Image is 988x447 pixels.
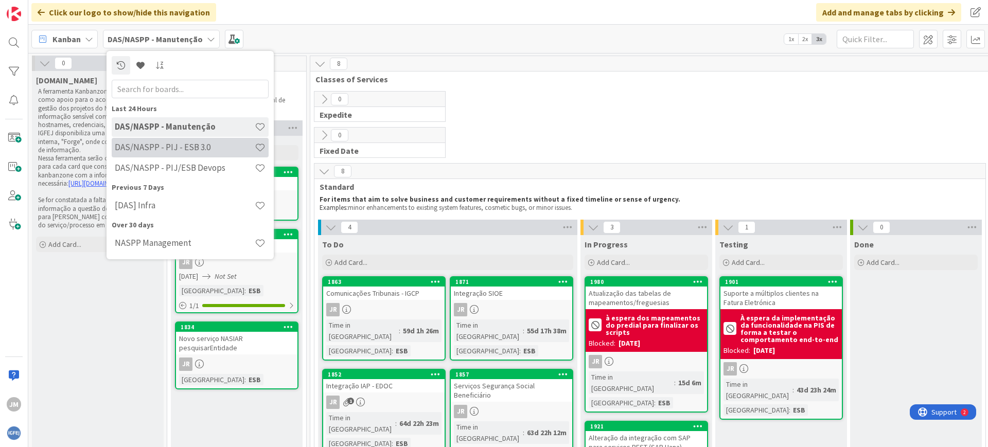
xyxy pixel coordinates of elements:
[38,154,157,188] p: Nessa ferramenta serão criados os registos para cada card que consta no kanbanzone com a informaç...
[112,182,269,193] div: Previous 7 Days
[326,345,392,356] div: [GEOGRAPHIC_DATA]
[181,324,297,331] div: 1834
[112,80,269,98] input: Search for boards...
[54,4,56,12] div: 2
[326,303,340,316] div: JR
[451,303,572,316] div: JR
[586,422,707,431] div: 1921
[451,405,572,418] div: JR
[326,412,395,435] div: Time in [GEOGRAPHIC_DATA]
[597,258,630,267] span: Add Card...
[719,276,843,420] a: 1901Suporte a múltiplos clientes na Fatura EletrónicaÀ espera da implementação da funcionalidade ...
[48,240,81,249] span: Add Card...
[323,277,445,300] div: 1863Comunicações Tribunais - IGCP
[328,371,445,378] div: 1852
[7,426,21,440] img: avatar
[724,345,750,356] div: Blocked:
[400,325,442,336] div: 59d 1h 26m
[246,285,263,296] div: ESB
[451,370,572,402] div: 1857Serviços Segurança Social Beneficiário
[31,3,216,22] div: Click our logo to show/hide this navigation
[816,3,961,22] div: Add and manage tabs by clicking
[523,325,524,336] span: :
[244,285,246,296] span: :
[176,357,297,371] div: JR
[585,276,708,413] a: 1980Atualização das tabelas de mapeamentos/freguesiasà espera dos mapeamentos do predial para fin...
[246,374,263,385] div: ESB
[789,404,790,416] span: :
[589,338,615,349] div: Blocked:
[674,377,676,388] span: :
[524,427,569,438] div: 63d 22h 12m
[724,404,789,416] div: [GEOGRAPHIC_DATA]
[115,163,255,173] h4: DAS/NASPP - PIJ/ESB Devops
[331,129,348,141] span: 0
[115,238,255,248] h4: NASPP Management
[794,384,839,396] div: 43d 23h 24m
[724,362,737,376] div: JR
[244,374,246,385] span: :
[784,34,798,44] span: 1x
[323,396,445,409] div: JR
[590,423,707,430] div: 1921
[790,404,808,416] div: ESB
[676,377,704,388] div: 15d 6m
[115,121,255,132] h4: DAS/NASPP - Manutenção
[451,287,572,300] div: Integração SIOE
[720,277,842,309] div: 1901Suporte a múltiplos clientes na Fatura Eletrónica
[320,195,680,204] strong: For items that aim to solve business and customer requirements without a fixed timeline or sense ...
[326,319,399,342] div: Time in [GEOGRAPHIC_DATA]
[328,278,445,285] div: 1863
[320,182,973,192] span: Standard
[454,303,467,316] div: JR
[521,345,538,356] div: ESB
[7,397,21,412] div: JM
[523,427,524,438] span: :
[112,103,269,114] div: Last 24 Hours
[112,220,269,230] div: Over 30 days
[524,325,569,336] div: 55d 17h 38m
[334,258,367,267] span: Add Card...
[454,319,523,342] div: Time in [GEOGRAPHIC_DATA]
[738,221,755,234] span: 1
[867,258,899,267] span: Add Card...
[320,204,976,212] p: minor enhancements to existing system features, cosmetic bugs, or minor issues.
[323,379,445,392] div: Integração IAP - EDOC
[654,397,656,408] span: :
[395,418,397,429] span: :
[392,345,393,356] span: :
[179,374,244,385] div: [GEOGRAPHIC_DATA]
[753,345,775,356] div: [DATE]
[22,2,47,14] span: Support
[589,397,654,408] div: [GEOGRAPHIC_DATA]
[719,239,748,249] span: Testing
[176,256,297,269] div: JR
[619,338,640,349] div: [DATE]
[176,332,297,354] div: Novo serviço NASIAR pesquisarEntidade
[455,371,572,378] div: 1857
[334,165,351,177] span: 8
[873,221,890,234] span: 0
[323,370,445,379] div: 1852
[52,33,81,45] span: Kanban
[732,258,765,267] span: Add Card...
[179,256,192,269] div: JR
[519,345,521,356] span: :
[589,355,602,368] div: JR
[397,418,442,429] div: 64d 22h 23m
[176,323,297,332] div: 1834
[175,321,298,389] a: 1834Novo serviço NASIAR pesquisarEntidadeJR[GEOGRAPHIC_DATA]:ESB
[341,221,358,234] span: 4
[7,7,21,21] img: Visit kanbanzone.com
[108,34,203,44] b: DAS/NASPP - Manutenção
[38,87,157,154] p: A ferramenta Kanbanzone será usada como apoio para o acompanhamento e gestão dos projetos do NASP...
[586,287,707,309] div: Atualização das tabelas de mapeamentos/freguesias
[603,221,621,234] span: 3
[720,287,842,309] div: Suporte a múltiplos clientes na Fatura Eletrónica
[323,370,445,392] div: 1852Integração IAP - EDOC
[68,179,130,188] a: [URL][DOMAIN_NAME]
[115,200,255,210] h4: [DAS] Infra
[399,325,400,336] span: :
[347,398,354,404] span: 1
[586,277,707,287] div: 1980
